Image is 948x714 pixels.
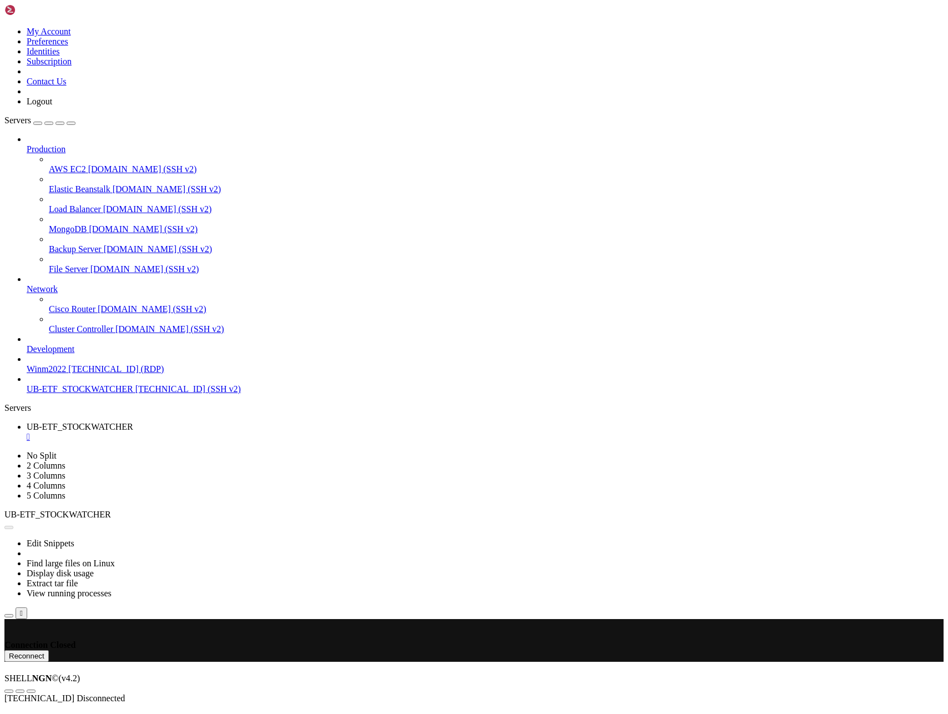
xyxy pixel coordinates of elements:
a: My Account [27,27,71,36]
a: No Split [27,451,57,460]
li: File Server [DOMAIN_NAME] (SSH v2) [49,254,944,274]
li: Network [27,274,944,334]
a: Cisco Router [DOMAIN_NAME] (SSH v2) [49,304,944,314]
span: AWS EC2 [49,164,86,174]
a: Edit Snippets [27,539,74,548]
span: [DOMAIN_NAME] (SSH v2) [113,184,221,194]
a: 3 Columns [27,471,65,480]
a: Elastic Beanstalk [DOMAIN_NAME] (SSH v2) [49,184,944,194]
span: Winm2022 [27,364,66,374]
span: [TECHNICAL_ID] (SSH v2) [135,384,241,394]
a: Find large files on Linux [27,559,115,568]
span: Load Balancer [49,204,101,214]
li: AWS EC2 [DOMAIN_NAME] (SSH v2) [49,154,944,174]
span: Elastic Beanstalk [49,184,110,194]
li: Development [27,334,944,354]
a: Identities [27,47,60,56]
span: UB-ETF_STOCKWATCHER [4,510,111,519]
a: Subscription [27,57,72,66]
span: Development [27,344,74,354]
span: Network [27,284,58,294]
a: Cluster Controller [DOMAIN_NAME] (SSH v2) [49,324,944,334]
li: UB-ETF_STOCKWATCHER [TECHNICAL_ID] (SSH v2) [27,374,944,394]
a: MongoDB [DOMAIN_NAME] (SSH v2) [49,224,944,234]
li: Backup Server [DOMAIN_NAME] (SSH v2) [49,234,944,254]
a: Production [27,144,944,154]
a: Logout [27,97,52,106]
span: Cisco Router [49,304,95,314]
span: Production [27,144,65,154]
span: [TECHNICAL_ID] (RDP) [68,364,164,374]
a: 2 Columns [27,461,65,470]
span: UB-ETF_STOCKWATCHER [27,384,133,394]
span: Servers [4,115,31,125]
span: MongoDB [49,224,87,234]
div:  [20,609,23,617]
a: 5 Columns [27,491,65,500]
a: UB-ETF_STOCKWATCHER [TECHNICAL_ID] (SSH v2) [27,384,944,394]
span: [DOMAIN_NAME] (SSH v2) [115,324,224,334]
a: Winm2022 [TECHNICAL_ID] (RDP) [27,364,944,374]
div: Servers [4,403,944,413]
a: Load Balancer [DOMAIN_NAME] (SSH v2) [49,204,944,214]
a: Display disk usage [27,569,94,578]
span: [DOMAIN_NAME] (SSH v2) [98,304,206,314]
img: Shellngn [4,4,68,16]
a: Extract tar file [27,579,78,588]
a:  [27,432,944,442]
li: Load Balancer [DOMAIN_NAME] (SSH v2) [49,194,944,214]
a: Backup Server [DOMAIN_NAME] (SSH v2) [49,244,944,254]
li: MongoDB [DOMAIN_NAME] (SSH v2) [49,214,944,234]
li: Elastic Beanstalk [DOMAIN_NAME] (SSH v2) [49,174,944,194]
span: UB-ETF_STOCKWATCHER [27,422,133,431]
a: Servers [4,115,75,125]
span: [DOMAIN_NAME] (SSH v2) [103,204,212,214]
a: Development [27,344,944,354]
li: Production [27,134,944,274]
a: AWS EC2 [DOMAIN_NAME] (SSH v2) [49,164,944,174]
button:  [16,607,27,619]
span: [DOMAIN_NAME] (SSH v2) [88,164,197,174]
li: Winm2022 [TECHNICAL_ID] (RDP) [27,354,944,374]
span: Backup Server [49,244,102,254]
span: [DOMAIN_NAME] (SSH v2) [104,244,213,254]
a: Network [27,284,944,294]
a: UB-ETF_STOCKWATCHER [27,422,944,442]
li: Cisco Router [DOMAIN_NAME] (SSH v2) [49,294,944,314]
a: Preferences [27,37,68,46]
a: 4 Columns [27,481,65,490]
span: [DOMAIN_NAME] (SSH v2) [90,264,199,274]
a: View running processes [27,589,112,598]
a: Contact Us [27,77,67,86]
span: [DOMAIN_NAME] (SSH v2) [89,224,198,234]
span: Cluster Controller [49,324,113,334]
li: Cluster Controller [DOMAIN_NAME] (SSH v2) [49,314,944,334]
a: File Server [DOMAIN_NAME] (SSH v2) [49,264,944,274]
span: File Server [49,264,88,274]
